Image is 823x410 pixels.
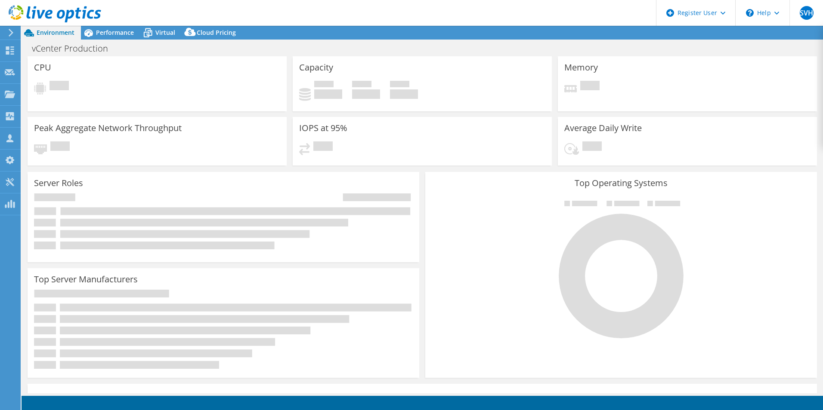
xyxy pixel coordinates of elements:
[34,178,83,188] h3: Server Roles
[28,44,121,53] h1: vCenter Production
[390,89,418,99] h4: 0 GiB
[390,81,409,89] span: Total
[313,141,333,153] span: Pending
[299,123,347,133] h3: IOPS at 95%
[800,6,814,20] span: SVH
[314,81,334,89] span: Used
[352,81,371,89] span: Free
[352,89,380,99] h4: 0 GiB
[34,123,182,133] h3: Peak Aggregate Network Throughput
[197,28,236,37] span: Cloud Pricing
[564,123,642,133] h3: Average Daily Write
[746,9,754,17] svg: \n
[34,63,51,72] h3: CPU
[50,81,69,92] span: Pending
[564,63,598,72] h3: Memory
[580,81,600,92] span: Pending
[34,275,138,284] h3: Top Server Manufacturers
[50,141,70,153] span: Pending
[299,63,333,72] h3: Capacity
[432,178,811,188] h3: Top Operating Systems
[155,28,175,37] span: Virtual
[314,89,342,99] h4: 0 GiB
[96,28,134,37] span: Performance
[37,28,74,37] span: Environment
[582,141,602,153] span: Pending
